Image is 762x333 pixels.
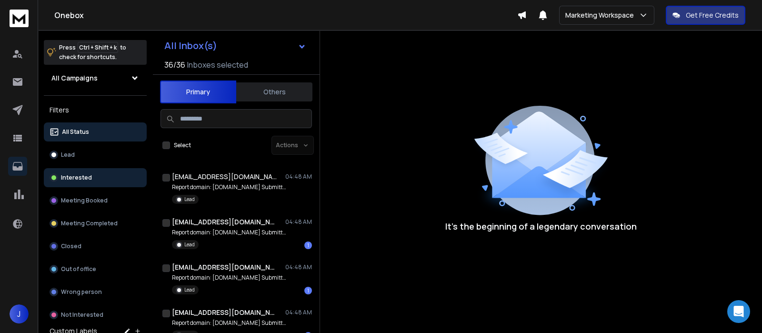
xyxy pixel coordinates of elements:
h1: All Inbox(s) [164,41,217,50]
button: Not Interested [44,305,147,324]
p: Closed [61,242,81,250]
h1: [EMAIL_ADDRESS][DOMAIN_NAME] [172,172,277,182]
p: 04:48 AM [285,309,312,316]
button: Wrong person [44,283,147,302]
h1: [EMAIL_ADDRESS][DOMAIN_NAME] [172,308,277,317]
button: Get Free Credits [666,6,745,25]
p: Lead [184,196,195,203]
button: J [10,304,29,323]
img: logo [10,10,29,27]
p: Meeting Booked [61,197,108,204]
button: Lead [44,145,147,164]
p: Lead [184,241,195,248]
span: 36 / 36 [164,59,185,71]
p: Interested [61,174,92,182]
label: Select [174,141,191,149]
h1: [EMAIL_ADDRESS][DOMAIN_NAME] [172,262,277,272]
p: Report domain: [DOMAIN_NAME] Submitter: [DOMAIN_NAME] [172,319,286,327]
span: Ctrl + Shift + k [78,42,118,53]
p: Out of office [61,265,96,273]
button: All Inbox(s) [157,36,314,55]
h3: Filters [44,103,147,117]
h1: Onebox [54,10,517,21]
h1: All Campaigns [51,73,98,83]
p: Marketing Workspace [565,10,638,20]
button: Interested [44,168,147,187]
p: Not Interested [61,311,103,319]
p: It’s the beginning of a legendary conversation [445,220,637,233]
button: Out of office [44,260,147,279]
h3: Inboxes selected [187,59,248,71]
p: Report domain: [DOMAIN_NAME] Submitter: [DOMAIN_NAME] [172,229,286,236]
p: 04:48 AM [285,263,312,271]
h1: [EMAIL_ADDRESS][DOMAIN_NAME] [172,217,277,227]
p: All Status [62,128,89,136]
p: Press to check for shortcuts. [59,43,126,62]
button: Closed [44,237,147,256]
button: All Campaigns [44,69,147,88]
p: 04:48 AM [285,173,312,181]
button: Meeting Booked [44,191,147,210]
p: Lead [184,286,195,293]
p: Wrong person [61,288,102,296]
button: All Status [44,122,147,141]
p: Meeting Completed [61,220,118,227]
p: 04:48 AM [285,218,312,226]
div: Open Intercom Messenger [727,300,750,323]
p: Get Free Credits [686,10,739,20]
p: Report domain: [DOMAIN_NAME] Submitter: [DOMAIN_NAME] [172,183,286,191]
p: Lead [61,151,75,159]
p: Report domain: [DOMAIN_NAME] Submitter: [DOMAIN_NAME] [172,274,286,282]
div: 1 [304,287,312,294]
button: Others [236,81,312,102]
button: Primary [160,81,236,103]
div: 1 [304,242,312,249]
button: Meeting Completed [44,214,147,233]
